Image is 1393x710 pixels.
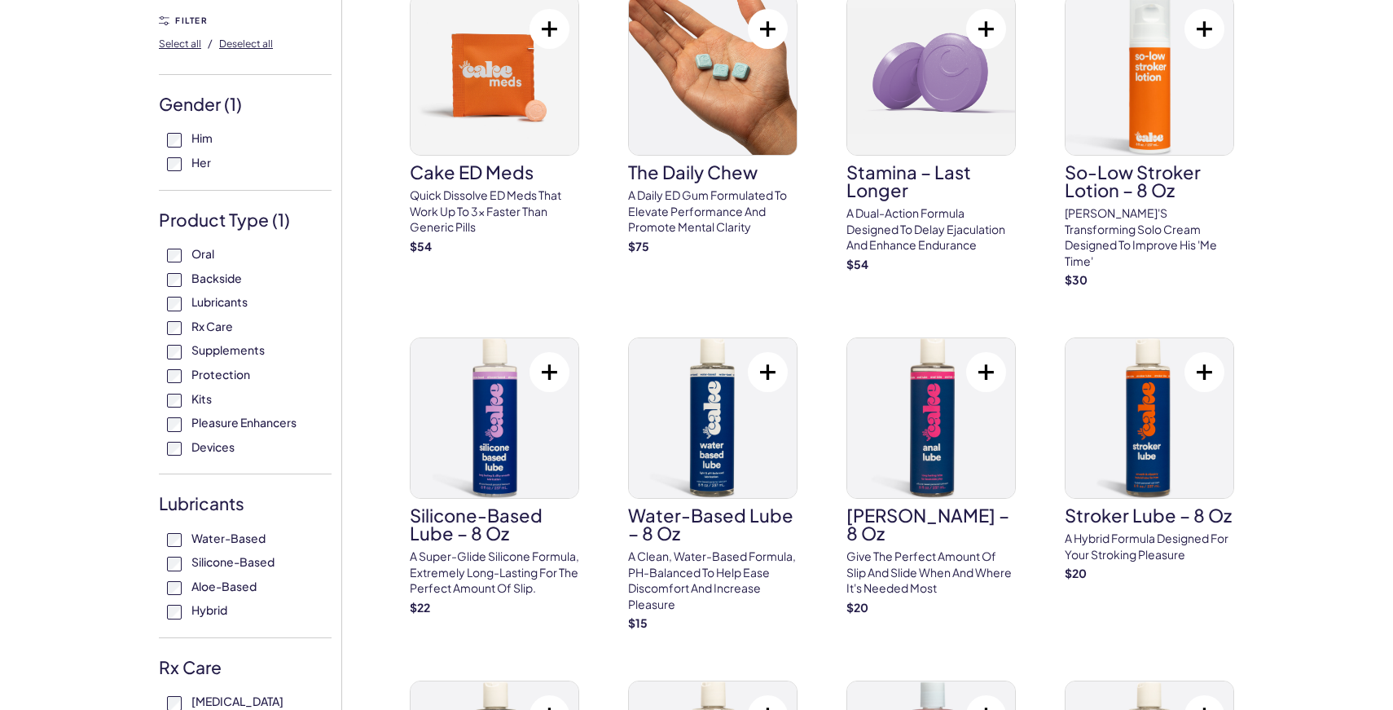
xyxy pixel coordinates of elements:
[1065,566,1087,580] strong: $ 20
[410,549,579,597] p: A super-glide silicone formula, extremely long-lasting for the perfect amount of slip.
[167,394,182,408] input: Kits
[628,506,798,542] h3: Water-Based Lube – 8 oz
[167,321,182,336] input: Rx Care
[1065,205,1234,269] p: [PERSON_NAME]'s transforming solo cream designed to improve his 'me time'
[846,163,1016,199] h3: Stamina – Last Longer
[846,549,1016,597] p: Give the perfect amount of slip and slide when and where it's needed most
[410,600,430,615] strong: $ 22
[167,249,182,263] input: Oral
[1066,338,1233,498] img: Stroker Lube – 8 oz
[191,412,297,433] span: Pleasure Enhancers
[846,600,868,615] strong: $ 20
[1065,163,1234,199] h3: So-Low Stroker Lotion – 8 oz
[167,369,182,384] input: Protection
[167,442,182,456] input: Devices
[846,506,1016,542] h3: [PERSON_NAME] – 8 oz
[159,30,201,56] button: Select all
[191,315,233,337] span: Rx Care
[219,37,273,50] span: Deselect all
[191,339,265,360] span: Supplements
[1065,272,1088,287] strong: $ 30
[191,267,242,289] span: Backside
[167,417,182,432] input: Pleasure Enhancers
[191,527,266,549] span: Water-Based
[410,337,579,615] a: Silicone-Based Lube – 8 ozSilicone-Based Lube – 8 ozA super-glide silicone formula, extremely lon...
[628,239,649,254] strong: $ 75
[628,549,798,612] p: A clean, water-based formula, pH-balanced to help ease discomfort and increase pleasure
[628,337,798,632] a: Water-Based Lube – 8 ozWater-Based Lube – 8 ozA clean, water-based formula, pH-balanced to help e...
[167,297,182,311] input: Lubricants
[410,163,579,181] h3: Cake ED Meds
[191,551,275,572] span: Silicone-Based
[1065,531,1234,562] p: A hybrid formula designed for your stroking pleasure
[411,338,578,498] img: Silicone-Based Lube – 8 oz
[628,615,648,630] strong: $ 15
[208,36,213,51] span: /
[191,364,250,385] span: Protection
[846,337,1016,615] a: Anal Lube – 8 oz[PERSON_NAME] – 8 ozGive the perfect amount of slip and slide when and where it's...
[167,605,182,620] input: Hybrid
[191,388,212,409] span: Kits
[191,152,211,173] span: Her
[846,205,1016,254] p: A dual-action formula designed to delay ejaculation and enhance endurance
[167,581,182,596] input: Aloe-Based
[191,599,227,620] span: Hybrid
[846,257,868,271] strong: $ 54
[410,187,579,236] p: Quick dissolve ED Meds that work up to 3x faster than generic pills
[1065,337,1234,582] a: Stroker Lube – 8 ozStroker Lube – 8 ozA hybrid formula designed for your stroking pleasure$20
[191,127,213,148] span: Him
[167,133,182,148] input: Him
[191,243,214,264] span: Oral
[167,533,182,548] input: Water-Based
[628,187,798,236] p: A Daily ED Gum Formulated To Elevate Performance And Promote Mental Clarity
[191,575,257,597] span: Aloe-Based
[167,557,182,571] input: Silicone-Based
[191,291,248,312] span: Lubricants
[159,37,201,50] span: Select all
[219,30,273,56] button: Deselect all
[167,157,182,172] input: Her
[847,338,1015,498] img: Anal Lube – 8 oz
[629,338,797,498] img: Water-Based Lube – 8 oz
[410,506,579,542] h3: Silicone-Based Lube – 8 oz
[628,163,798,181] h3: The Daily Chew
[167,345,182,359] input: Supplements
[167,273,182,288] input: Backside
[191,436,235,457] span: Devices
[1065,506,1234,524] h3: Stroker Lube – 8 oz
[410,239,432,254] strong: $ 54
